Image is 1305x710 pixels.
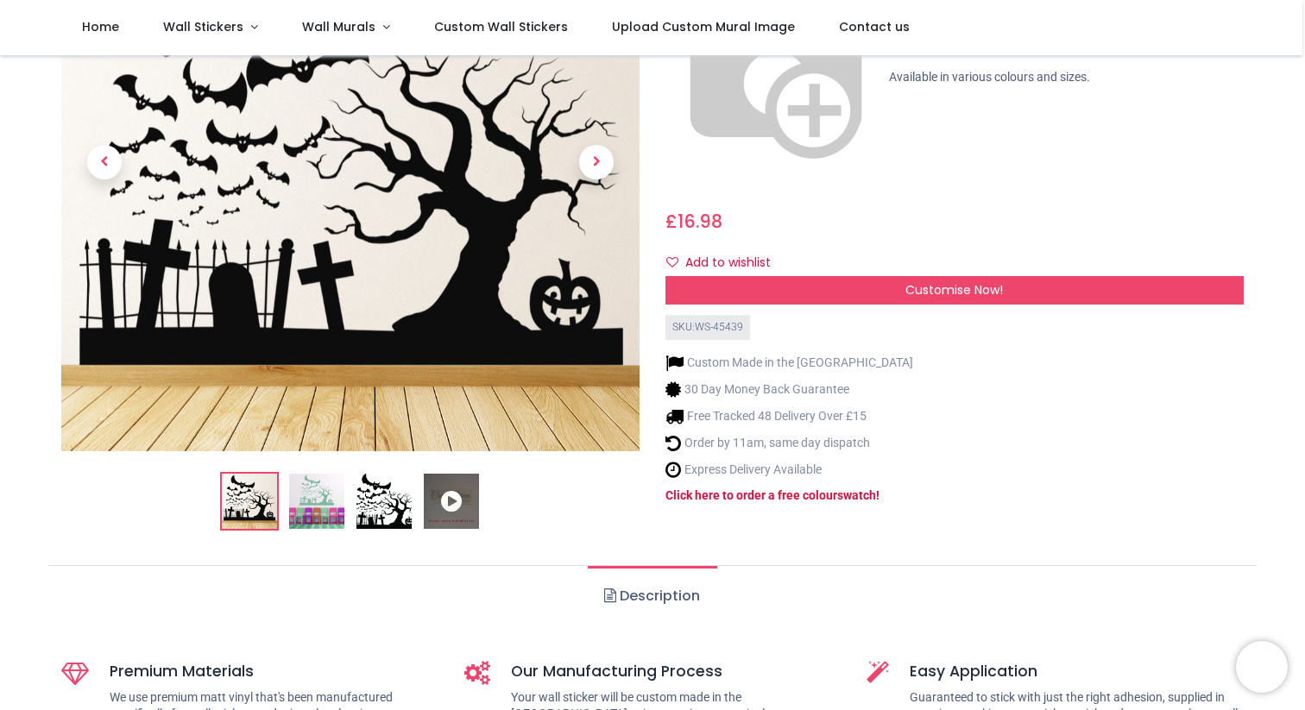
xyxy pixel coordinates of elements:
span: Customise Now! [905,281,1003,298]
span: Available in various colours and sizes. [889,70,1090,84]
span: £ [665,209,722,234]
li: Free Tracked 48 Delivery Over £15 [665,407,913,425]
a: ! [876,488,879,502]
a: swatch [837,488,876,502]
span: Previous [87,145,122,179]
iframe: Brevo live chat [1236,641,1288,693]
img: Halloween Graveyard Bats Pumpkin Wall Sticker [222,474,277,529]
button: Add to wishlistAdd to wishlist [665,248,785,278]
a: Click here to order a free colour [665,488,837,502]
span: Custom Wall Stickers [434,18,568,35]
li: 30 Day Money Back Guarantee [665,380,913,399]
h5: Our Manufacturing Process [511,661,842,682]
span: Upload Custom Mural Image [612,18,795,35]
span: Home [82,18,119,35]
li: Express Delivery Available [665,461,913,479]
span: Wall Stickers [163,18,243,35]
li: Custom Made in the [GEOGRAPHIC_DATA] [665,354,913,372]
img: WS-45439-03 [356,474,412,529]
span: Contact us [839,18,910,35]
h5: Premium Materials [110,661,438,682]
div: SKU: WS-45439 [665,315,750,340]
img: WS-45439-02 [289,474,344,529]
a: Description [588,566,716,626]
li: Order by 11am, same day dispatch [665,434,913,452]
span: 16.98 [678,209,722,234]
span: Next [579,145,614,179]
h5: Easy Application [910,661,1244,682]
i: Add to wishlist [666,256,678,268]
span: Wall Murals [302,18,375,35]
